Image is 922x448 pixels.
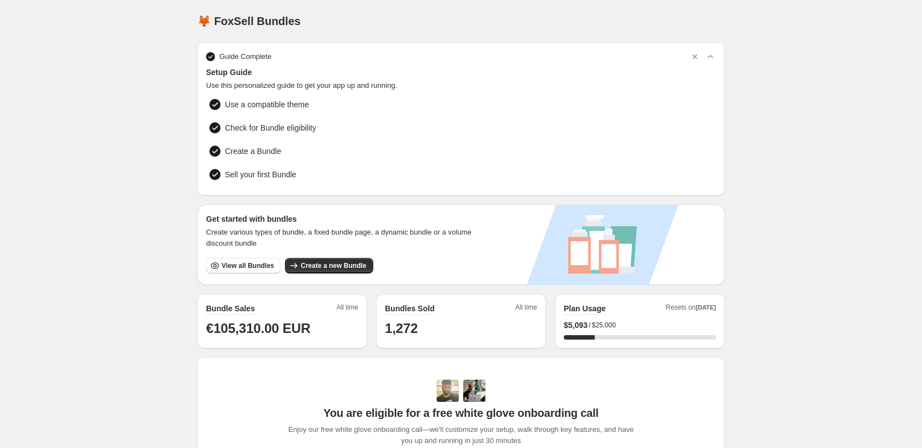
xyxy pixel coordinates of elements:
span: Create a new Bundle [300,261,366,270]
span: Setup Guide [206,67,716,78]
span: Sell your first Bundle [225,169,296,180]
span: Create various types of bundle, a fixed bundle page, a dynamic bundle or a volume discount bundle [206,227,482,249]
span: Use a compatible theme [225,99,309,110]
span: $25,000 [592,321,615,330]
h1: €105,310.00 EUR [206,320,358,337]
h1: 🦊 FoxSell Bundles [197,14,300,28]
span: Check for Bundle eligibility [225,122,316,133]
span: Use this personalized guide to get your app up and running. [206,80,716,91]
h2: Plan Usage [564,303,605,314]
span: All time [515,303,537,315]
span: [DATE] [696,304,716,311]
button: View all Bundles [206,258,280,273]
h2: Bundles Sold [385,303,434,314]
h2: Bundle Sales [206,303,255,314]
div: / [564,320,716,331]
img: Adi [437,380,459,402]
button: Create a new Bundle [285,258,373,273]
h3: Get started with bundles [206,213,482,225]
h1: 1,272 [385,320,537,337]
span: $ 5,093 [564,320,588,331]
span: Create a Bundle [225,146,281,157]
span: Guide Complete [219,51,272,62]
span: View all Bundles [222,261,274,270]
span: You are eligible for a free white glove onboarding call [323,406,598,420]
img: Prakhar [463,380,485,402]
span: All time [337,303,358,315]
span: Enjoy our free white glove onboarding call—we'll customize your setup, walk through key features,... [283,424,640,446]
span: Resets on [666,303,716,315]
